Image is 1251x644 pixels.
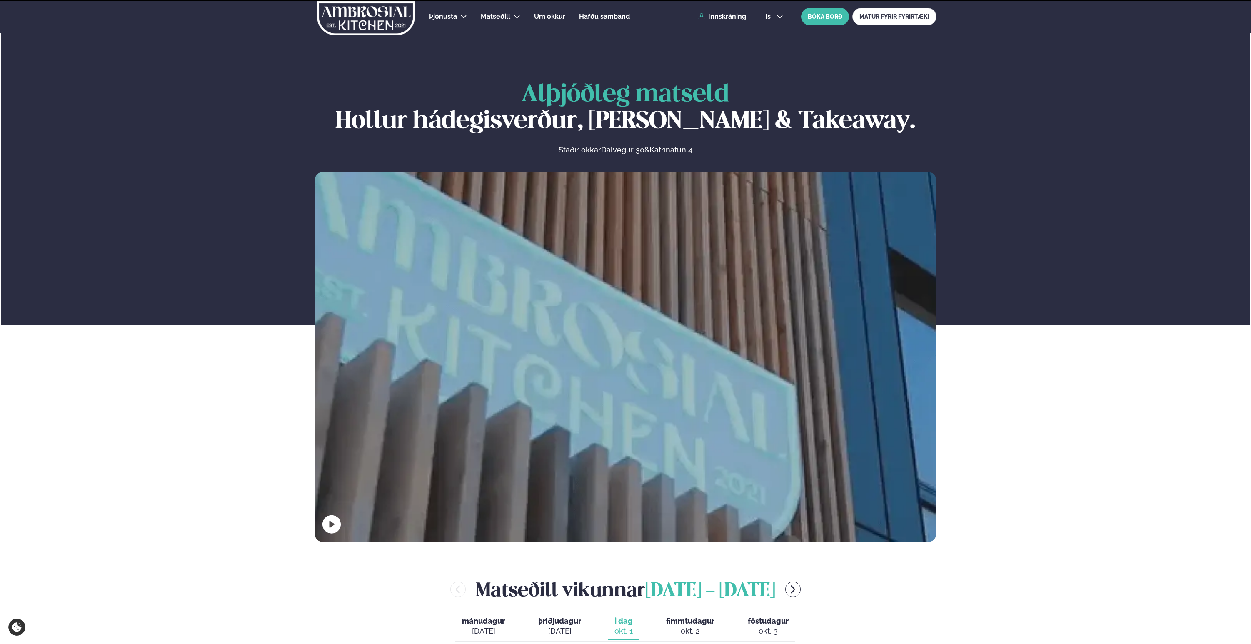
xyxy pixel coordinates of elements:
[429,12,457,22] a: Þjónusta
[468,145,783,155] p: Staðir okkar &
[666,617,714,625] span: fimmtudagur
[315,82,936,135] h1: Hollur hádegisverður, [PERSON_NAME] & Takeaway.
[316,1,416,35] img: logo
[579,12,630,20] span: Hafðu samband
[534,12,565,20] span: Um okkur
[538,626,581,636] div: [DATE]
[666,626,714,636] div: okt. 2
[748,626,789,636] div: okt. 3
[481,12,510,20] span: Matseðill
[645,582,775,600] span: [DATE] - [DATE]
[785,582,801,597] button: menu-btn-right
[532,613,588,640] button: þriðjudagur [DATE]
[601,145,644,155] a: Dalvegur 30
[748,617,789,625] span: föstudagur
[765,13,773,20] span: is
[579,12,630,22] a: Hafðu samband
[759,13,790,20] button: is
[8,619,25,636] a: Cookie settings
[649,145,692,155] a: Katrinatun 4
[450,582,466,597] button: menu-btn-left
[429,12,457,20] span: Þjónusta
[462,617,505,625] span: mánudagur
[522,83,729,106] span: Alþjóðleg matseld
[698,13,746,20] a: Innskráning
[614,616,633,626] span: Í dag
[462,626,505,636] div: [DATE]
[614,626,633,636] div: okt. 1
[481,12,510,22] a: Matseðill
[538,617,581,625] span: þriðjudagur
[852,8,936,25] a: MATUR FYRIR FYRIRTÆKI
[659,613,721,640] button: fimmtudagur okt. 2
[534,12,565,22] a: Um okkur
[476,576,775,603] h2: Matseðill vikunnar
[801,8,849,25] button: BÓKA BORÐ
[608,613,639,640] button: Í dag okt. 1
[741,613,795,640] button: föstudagur okt. 3
[455,613,512,640] button: mánudagur [DATE]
